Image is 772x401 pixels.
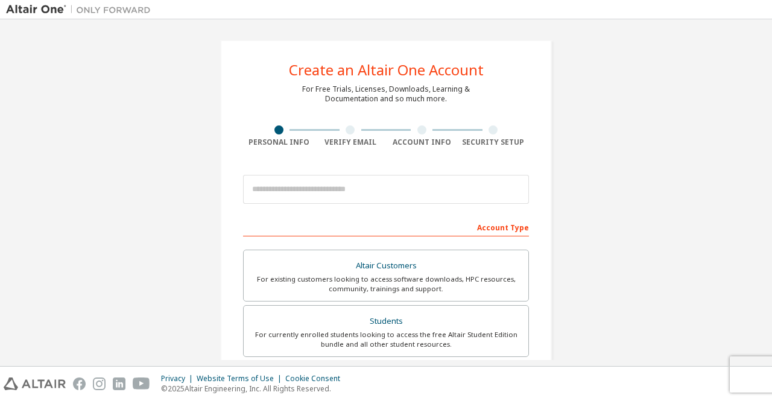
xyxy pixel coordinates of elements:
[133,377,150,390] img: youtube.svg
[243,137,315,147] div: Personal Info
[243,217,529,236] div: Account Type
[315,137,387,147] div: Verify Email
[251,257,521,274] div: Altair Customers
[161,374,197,384] div: Privacy
[161,384,347,394] p: © 2025 Altair Engineering, Inc. All Rights Reserved.
[251,274,521,294] div: For existing customers looking to access software downloads, HPC resources, community, trainings ...
[251,330,521,349] div: For currently enrolled students looking to access the free Altair Student Edition bundle and all ...
[302,84,470,104] div: For Free Trials, Licenses, Downloads, Learning & Documentation and so much more.
[458,137,530,147] div: Security Setup
[6,4,157,16] img: Altair One
[93,377,106,390] img: instagram.svg
[4,377,66,390] img: altair_logo.svg
[386,137,458,147] div: Account Info
[73,377,86,390] img: facebook.svg
[251,313,521,330] div: Students
[197,374,285,384] div: Website Terms of Use
[113,377,125,390] img: linkedin.svg
[289,63,484,77] div: Create an Altair One Account
[285,374,347,384] div: Cookie Consent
